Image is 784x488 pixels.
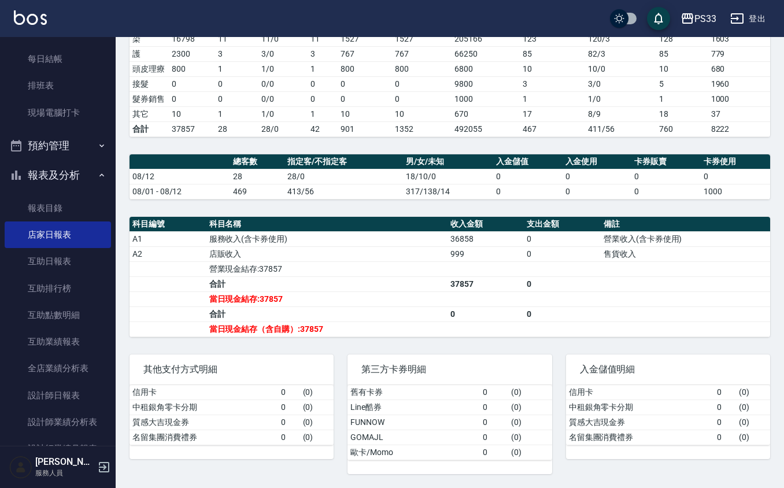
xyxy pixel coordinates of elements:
[714,430,736,445] td: 0
[520,76,586,91] td: 3
[215,76,259,91] td: 0
[5,302,111,328] a: 互助點數明細
[566,430,715,445] td: 名留集團消費禮券
[206,306,448,321] td: 合計
[452,31,520,46] td: 205166
[206,217,448,232] th: 科目名稱
[448,276,524,291] td: 37857
[585,91,656,106] td: 1 / 0
[631,169,701,184] td: 0
[130,106,169,121] td: 其它
[585,76,656,91] td: 3 / 0
[392,91,452,106] td: 0
[508,445,552,460] td: ( 0 )
[452,76,520,91] td: 9800
[524,276,601,291] td: 0
[563,154,632,169] th: 入金使用
[308,106,338,121] td: 1
[631,184,701,199] td: 0
[308,121,338,136] td: 42
[9,456,32,479] img: Person
[169,106,215,121] td: 10
[278,400,300,415] td: 0
[5,195,111,221] a: 報表目錄
[338,91,392,106] td: 0
[736,415,770,430] td: ( 0 )
[656,121,708,136] td: 760
[566,400,715,415] td: 中租銀角零卡分期
[585,121,656,136] td: 411/56
[520,31,586,46] td: 123
[206,261,448,276] td: 營業現金結存:37857
[701,184,770,199] td: 1000
[169,61,215,76] td: 800
[215,106,259,121] td: 1
[448,246,524,261] td: 999
[508,430,552,445] td: ( 0 )
[130,121,169,136] td: 合計
[143,364,320,375] span: 其他支付方式明細
[563,184,632,199] td: 0
[308,46,338,61] td: 3
[585,106,656,121] td: 8 / 9
[520,91,586,106] td: 1
[714,400,736,415] td: 0
[452,91,520,106] td: 1000
[130,231,206,246] td: A1
[206,321,448,337] td: 當日現金結存（含自購）:37857
[524,231,601,246] td: 0
[215,46,259,61] td: 3
[347,400,479,415] td: Line酷券
[520,121,586,136] td: 467
[403,154,493,169] th: 男/女/未知
[169,76,215,91] td: 0
[5,160,111,190] button: 報表及分析
[701,169,770,184] td: 0
[524,306,601,321] td: 0
[338,46,392,61] td: 767
[392,121,452,136] td: 1352
[520,46,586,61] td: 85
[130,217,206,232] th: 科目編號
[656,76,708,91] td: 5
[284,154,403,169] th: 指定客/不指定客
[169,31,215,46] td: 16798
[5,221,111,248] a: 店家日報表
[736,400,770,415] td: ( 0 )
[215,31,259,46] td: 11
[736,385,770,400] td: ( 0 )
[647,7,670,30] button: save
[403,184,493,199] td: 317/138/14
[580,364,756,375] span: 入金儲值明細
[508,415,552,430] td: ( 0 )
[566,385,715,400] td: 信用卡
[566,385,770,445] table: a dense table
[130,61,169,76] td: 頭皮理療
[206,276,448,291] td: 合計
[694,12,716,26] div: PS33
[130,31,169,46] td: 染
[230,154,284,169] th: 總客數
[5,355,111,382] a: 全店業績分析表
[524,246,601,261] td: 0
[130,46,169,61] td: 護
[308,61,338,76] td: 1
[169,91,215,106] td: 0
[508,385,552,400] td: ( 0 )
[278,385,300,400] td: 0
[300,385,334,400] td: ( 0 )
[452,61,520,76] td: 6800
[258,106,308,121] td: 1 / 0
[130,76,169,91] td: 接髮
[130,246,206,261] td: A2
[566,415,715,430] td: 質感大吉現金券
[392,106,452,121] td: 10
[5,131,111,161] button: 預約管理
[5,99,111,126] a: 現場電腦打卡
[130,91,169,106] td: 髮券銷售
[347,385,479,400] td: 舊有卡券
[300,415,334,430] td: ( 0 )
[130,415,278,430] td: 質感大吉現金券
[601,231,770,246] td: 營業收入(含卡券使用)
[726,8,770,29] button: 登出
